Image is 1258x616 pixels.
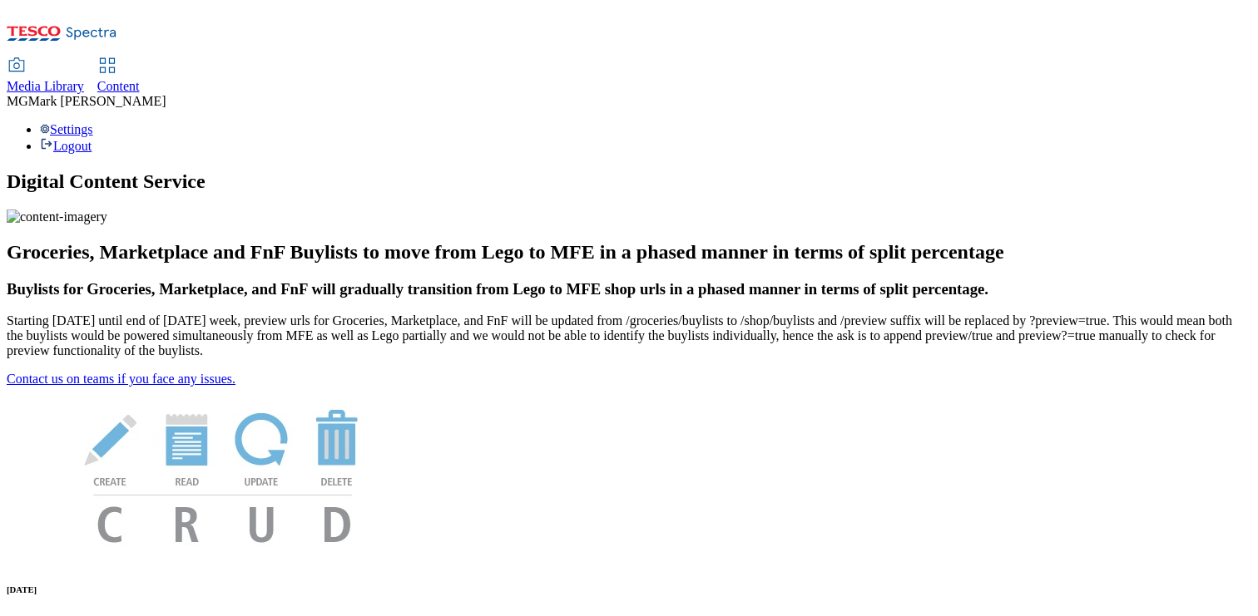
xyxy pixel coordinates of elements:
h6: [DATE] [7,584,1251,594]
a: Content [97,59,140,94]
h2: Groceries, Marketplace and FnF Buylists to move from Lego to MFE in a phased manner in terms of s... [7,241,1251,264]
span: Mark [PERSON_NAME] [28,94,166,108]
a: Media Library [7,59,84,94]
p: Starting [DATE] until end of [DATE] week, preview urls for Groceries, Marketplace, and FnF will b... [7,313,1251,358]
h3: Buylists for Groceries, Marketplace, and FnF will gradually transition from Lego to MFE shop urls... [7,280,1251,298]
span: Content [97,79,140,93]
span: MG [7,94,28,108]
img: content-imagery [7,209,107,224]
a: Contact us on teams if you face any issues. [7,372,235,386]
img: News Image [7,387,439,560]
a: Settings [40,122,93,136]
span: Media Library [7,79,84,93]
a: Logout [40,139,92,153]
h1: Digital Content Service [7,170,1251,193]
